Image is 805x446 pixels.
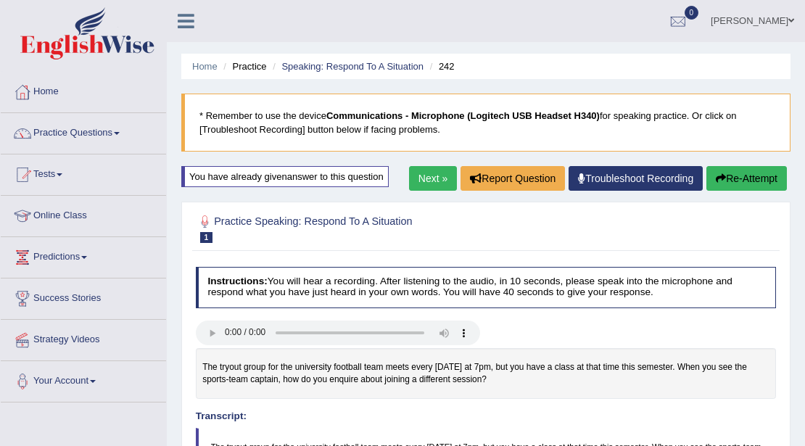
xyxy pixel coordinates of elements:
[1,196,166,232] a: Online Class
[196,348,777,398] div: The tryout group for the university football team meets every [DATE] at 7pm, but you have a class...
[207,276,267,286] b: Instructions:
[281,61,424,72] a: Speaking: Respond To A Situation
[1,278,166,315] a: Success Stories
[685,6,699,20] span: 0
[1,361,166,397] a: Your Account
[220,59,266,73] li: Practice
[1,154,166,191] a: Tests
[1,113,166,149] a: Practice Questions
[461,166,565,191] button: Report Question
[181,94,790,152] blockquote: * Remember to use the device for speaking practice. Or click on [Troubleshoot Recording] button b...
[192,61,218,72] a: Home
[181,166,389,187] div: You have already given answer to this question
[196,267,777,308] h4: You will hear a recording. After listening to the audio, in 10 seconds, please speak into the mic...
[1,237,166,273] a: Predictions
[409,166,457,191] a: Next »
[1,320,166,356] a: Strategy Videos
[326,110,600,121] b: Communications - Microphone (Logitech USB Headset H340)
[569,166,703,191] a: Troubleshoot Recording
[196,212,556,243] h2: Practice Speaking: Respond To A Situation
[706,166,787,191] button: Re-Attempt
[426,59,455,73] li: 242
[200,232,213,243] span: 1
[1,72,166,108] a: Home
